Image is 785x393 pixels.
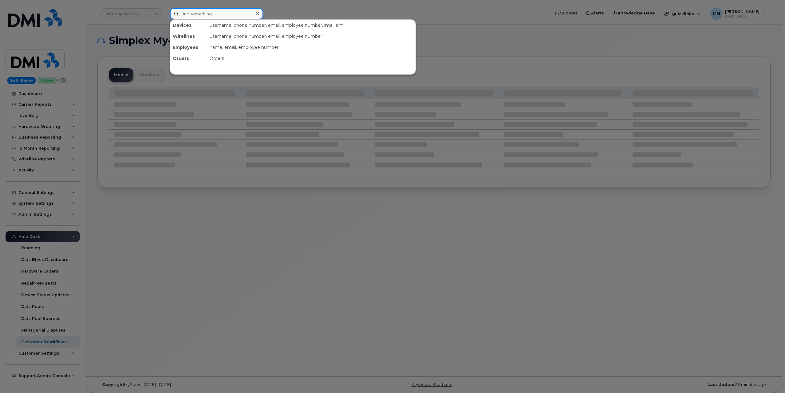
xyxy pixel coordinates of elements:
[207,20,416,31] div: username, phone number, email, employee number, imei, sim
[170,20,207,31] div: Devices
[170,53,207,64] div: Orders
[207,42,416,53] div: name, email, employee number
[207,53,416,64] div: Orders
[207,31,416,42] div: username, phone number, email, employee number
[170,31,207,42] div: Wirelines
[170,42,207,53] div: Employees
